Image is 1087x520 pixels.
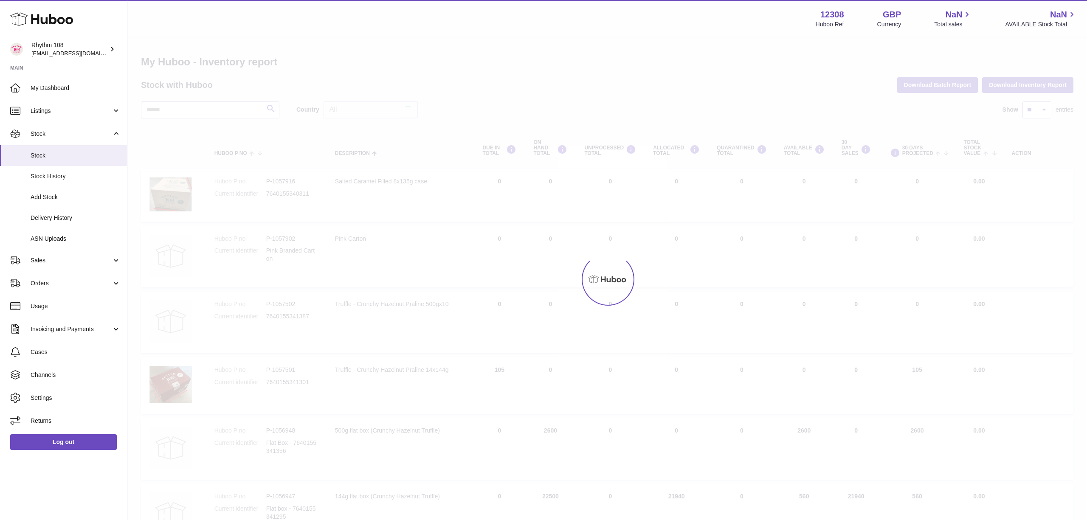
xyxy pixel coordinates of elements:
[31,193,121,201] span: Add Stock
[820,9,844,20] strong: 12308
[31,279,112,287] span: Orders
[31,84,121,92] span: My Dashboard
[934,9,972,28] a: NaN Total sales
[31,417,121,425] span: Returns
[31,172,121,180] span: Stock History
[1005,20,1077,28] span: AVAILABLE Stock Total
[934,20,972,28] span: Total sales
[31,256,112,264] span: Sales
[31,371,121,379] span: Channels
[31,348,121,356] span: Cases
[31,235,121,243] span: ASN Uploads
[31,41,108,57] div: Rhythm 108
[31,394,121,402] span: Settings
[883,9,901,20] strong: GBP
[31,152,121,160] span: Stock
[1050,9,1067,20] span: NaN
[31,302,121,310] span: Usage
[10,43,23,56] img: orders@rhythm108.com
[877,20,901,28] div: Currency
[10,434,117,450] a: Log out
[31,50,125,56] span: [EMAIL_ADDRESS][DOMAIN_NAME]
[31,214,121,222] span: Delivery History
[31,107,112,115] span: Listings
[31,130,112,138] span: Stock
[1005,9,1077,28] a: NaN AVAILABLE Stock Total
[945,9,962,20] span: NaN
[816,20,844,28] div: Huboo Ref
[31,325,112,333] span: Invoicing and Payments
